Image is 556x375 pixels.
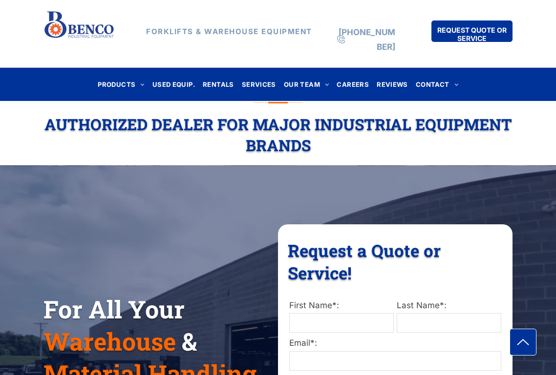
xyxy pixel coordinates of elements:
a: [PHONE_NUMBER] [339,27,395,52]
a: CAREERS [333,78,373,91]
label: First Name*: [289,299,394,312]
span: Authorized Dealer For Major Industrial Equipment Brands [44,114,512,156]
a: SERVICES [238,78,280,91]
a: USED EQUIP. [149,78,199,91]
span: For All Your [43,293,185,325]
a: REVIEWS [373,78,412,91]
label: Email*: [289,337,501,350]
label: Last Name*: [397,299,501,312]
a: PRODUCTS [94,78,149,91]
span: REQUEST QUOTE OR SERVICE [432,21,511,47]
span: Warehouse [43,325,176,357]
span: Request a Quote or Service! [288,239,441,284]
a: RENTALS [199,78,238,91]
a: CONTACT [412,78,462,91]
strong: FORKLIFTS & WAREHOUSE EQUIPMENT [146,27,312,36]
a: OUR TEAM [280,78,333,91]
a: REQUEST QUOTE OR SERVICE [431,20,513,42]
span: & [182,325,197,357]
